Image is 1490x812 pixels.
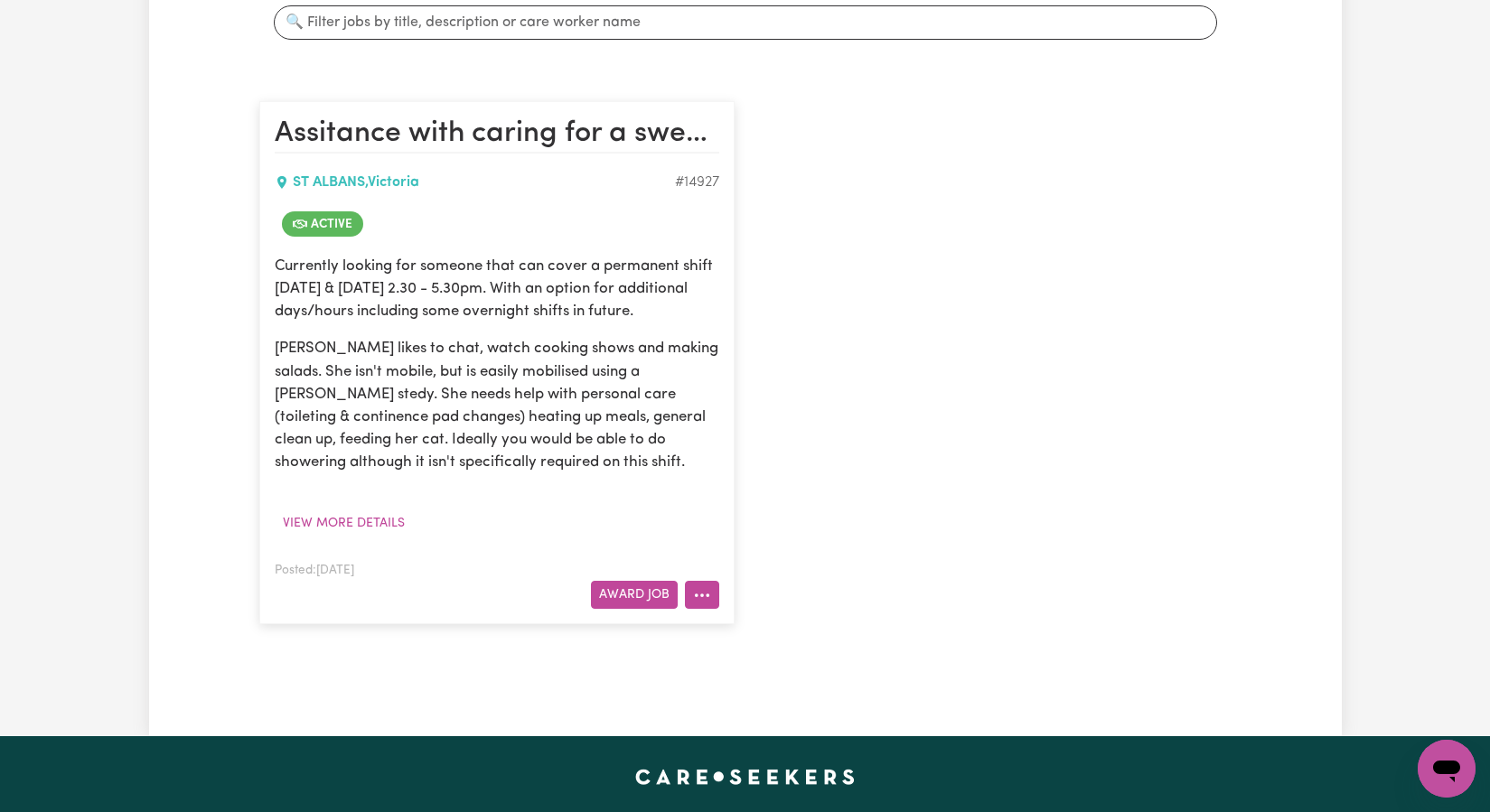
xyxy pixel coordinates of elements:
[1418,740,1476,798] iframe: Button to launch messaging window
[275,117,719,153] h2: Assitance with caring for a sweet 93y/old.
[635,769,855,783] a: Careseekers home page
[685,581,719,609] button: More options
[274,5,1217,40] input: 🔍 Filter jobs by title, description or care worker name
[275,565,354,576] span: Posted: [DATE]
[275,337,719,473] p: [PERSON_NAME] likes to chat, watch cooking shows and making salads. She isn't mobile, but is easi...
[675,172,719,193] div: Job ID #14927
[282,211,363,237] span: Job is active
[275,172,675,193] div: ST ALBANS , Victoria
[275,509,413,537] button: View more details
[275,255,719,323] p: Currently looking for someone that can cover a permanent shift [DATE] & [DATE] 2.30 - 5.30pm. Wit...
[591,581,678,609] button: Award Job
